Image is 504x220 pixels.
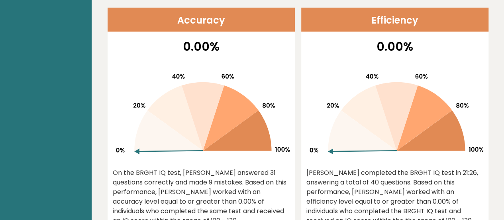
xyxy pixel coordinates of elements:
[301,8,488,32] header: Efficiency
[113,38,290,55] p: 0.00%
[108,8,295,32] header: Accuracy
[306,38,483,55] p: 0.00%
